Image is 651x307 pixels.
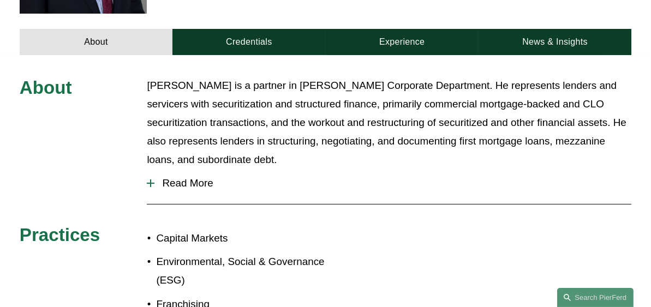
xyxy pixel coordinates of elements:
a: About [20,29,172,55]
span: About [20,77,72,98]
p: Capital Markets [156,229,325,248]
button: Read More [147,169,631,197]
a: Experience [326,29,479,55]
a: Search this site [557,288,634,307]
p: [PERSON_NAME] is a partner in [PERSON_NAME] Corporate Department. He represents lenders and servi... [147,76,631,169]
p: Environmental, Social & Governance (ESG) [156,252,325,290]
a: News & Insights [479,29,631,55]
span: Read More [154,177,631,189]
span: Practices [20,225,100,245]
a: Credentials [172,29,325,55]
